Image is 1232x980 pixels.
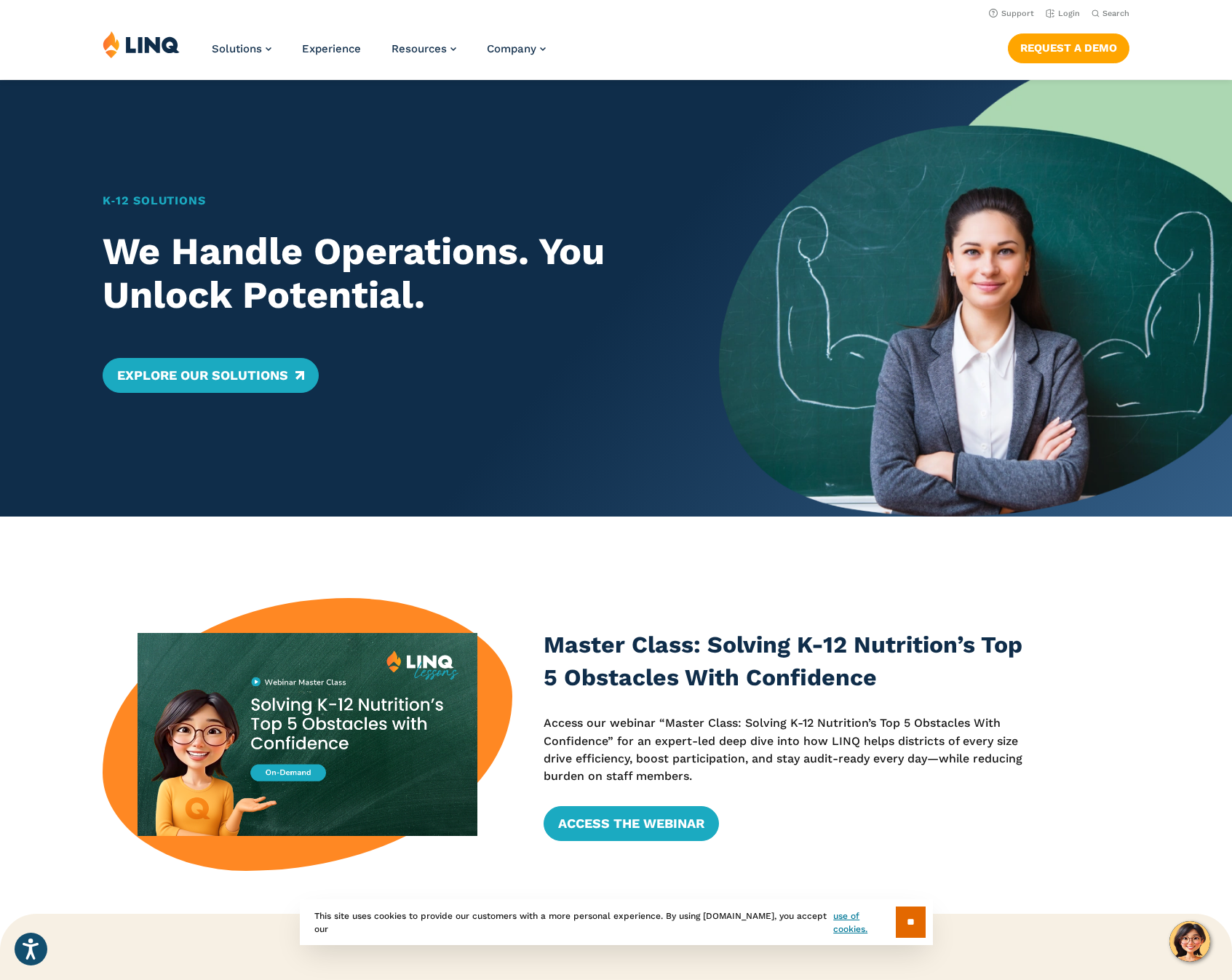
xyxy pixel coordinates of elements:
[544,806,719,841] a: Access the Webinar
[544,629,1041,695] h3: Master Class: Solving K-12 Nutrition’s Top 5 Obstacles With Confidence
[1102,9,1129,18] span: Search
[719,80,1232,517] img: Home Banner
[1008,31,1129,63] nav: Button Navigation
[103,192,668,210] h1: K‑12 Solutions
[1046,9,1080,18] a: Login
[103,31,180,58] img: LINQ | K‑12 Software
[544,714,1041,785] p: Access our webinar “Master Class: Solving K-12 Nutrition’s Top 5 Obstacles With Confidence” for a...
[212,42,271,55] a: Solutions
[212,31,546,79] nav: Primary Navigation
[1169,921,1210,962] button: Hello, have a question? Let’s chat.
[302,42,361,55] a: Experience
[212,42,262,55] span: Solutions
[1008,33,1129,63] a: Request a Demo
[833,909,895,936] a: use of cookies.
[989,9,1034,18] a: Support
[300,899,933,945] div: This site uses cookies to provide our customers with a more personal experience. By using [DOMAIN...
[392,42,447,55] span: Resources
[103,358,319,393] a: Explore Our Solutions
[392,42,456,55] a: Resources
[103,230,668,317] h2: We Handle Operations. You Unlock Potential.
[487,42,546,55] a: Company
[487,42,536,55] span: Company
[1092,8,1129,19] button: Open Search Bar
